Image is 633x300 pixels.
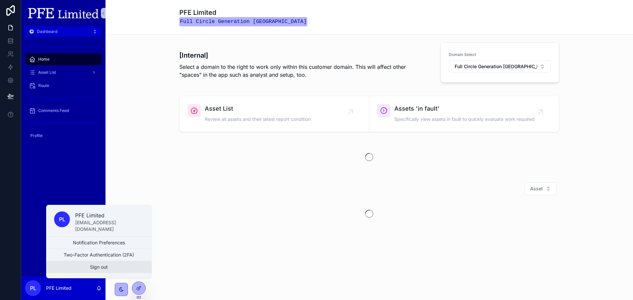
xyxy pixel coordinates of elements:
img: App logo [28,8,98,18]
p: PFE Limited [75,211,144,219]
div: scrollable content [21,37,105,150]
span: PL [30,284,36,292]
span: Domain Select [449,52,551,57]
button: Dashboard [25,26,102,37]
span: Full Circle Generation [GEOGRAPHIC_DATA] [455,63,537,70]
button: Notification Preferences [46,237,152,249]
button: Two-Factor Authentication (2FA) [46,249,152,261]
p: PFE Limited [46,285,72,291]
button: Select Button [525,182,557,195]
button: Select Button [449,60,551,73]
a: Asset List [25,67,102,78]
span: Specifically view assets in fault to quickly evaluate work required [394,116,535,123]
span: Asset [530,185,543,192]
a: Profile [25,130,102,142]
h1: PFE Limited [179,8,307,17]
span: PL [59,215,65,223]
a: Comments Feed [25,105,102,117]
span: Asset List [38,70,56,75]
a: Asset ListReview all assets and their latest report condition [180,96,369,132]
span: Home [38,57,49,62]
span: Review all assets and their latest report condition [205,116,311,123]
h3: [Internal] [179,50,429,60]
span: Comments Feed [38,108,69,113]
code: Full Circle Generation [GEOGRAPHIC_DATA] [179,17,307,26]
a: Route [25,80,102,92]
span: Assets 'in fault' [394,104,535,113]
span: Profile [30,133,43,138]
span: Asset List [205,104,311,113]
a: Home [25,53,102,65]
span: Dashboard [37,29,57,34]
span: Route [38,83,49,88]
p: [EMAIL_ADDRESS][DOMAIN_NAME] [75,219,144,232]
p: Select a domain to the right to work only within this customer domain. This will affect other "sp... [179,63,429,79]
button: Sign out [46,261,152,273]
a: Assets 'in fault'Specifically view assets in fault to quickly evaluate work required [369,96,559,132]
